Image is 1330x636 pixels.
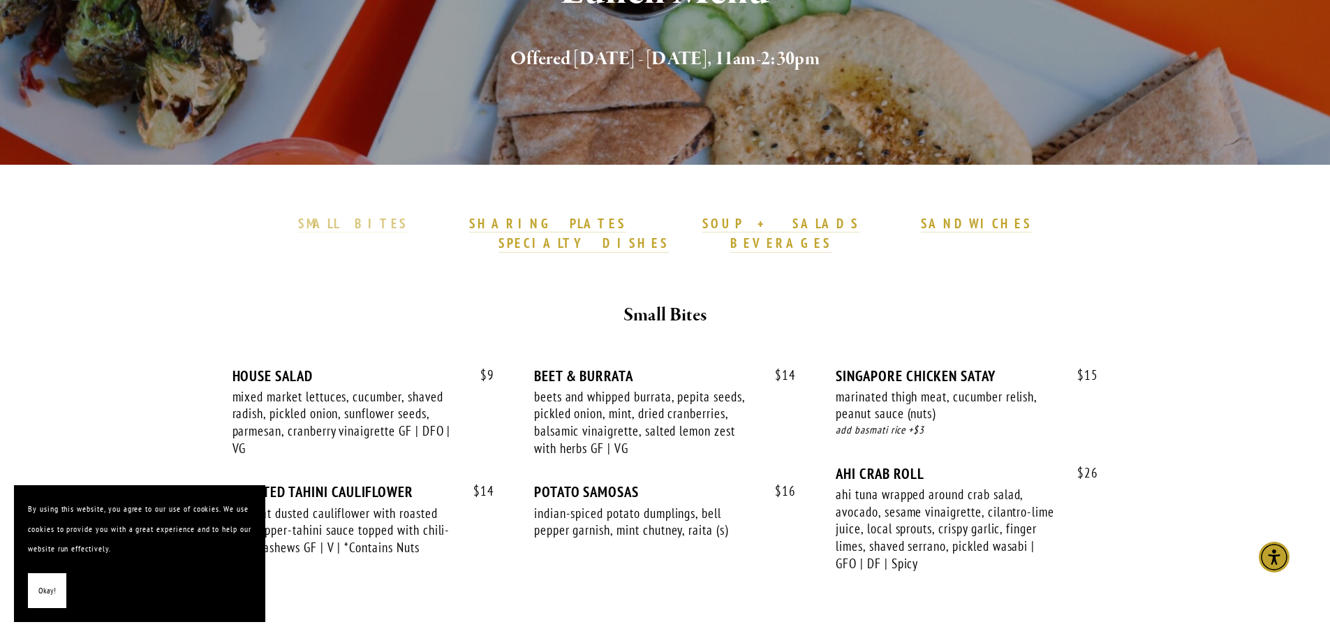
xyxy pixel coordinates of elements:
[232,505,455,556] div: baharat dusted cauliflower with roasted red pepper-tahini sauce topped with chili-lime cashews GF...
[534,388,756,457] div: beets and whipped burrata, pepita seeds, pickled onion, mint, dried cranberries, balsamic vinaigr...
[28,573,66,609] button: Okay!
[498,235,669,253] a: SPECIALTY DISHES
[480,367,487,383] span: $
[761,367,796,383] span: 14
[1077,464,1084,481] span: $
[921,215,1033,232] strong: SANDWICHES
[473,482,480,499] span: $
[534,367,796,385] div: BEET & BURRATA
[775,367,782,383] span: $
[466,367,494,383] span: 9
[232,388,455,457] div: mixed market lettuces, cucumber, shaved radish, pickled onion, sunflower seeds, parmesan, cranber...
[921,215,1033,233] a: SANDWICHES
[258,45,1072,74] h2: Offered [DATE] - [DATE], 11am-2:30pm
[702,215,859,232] strong: SOUP + SALADS
[534,505,756,539] div: indian-spiced potato dumplings, bell pepper garnish, mint chutney, raita (s)
[836,422,1098,438] div: add basmati rice +$3
[498,235,669,251] strong: SPECIALTY DISHES
[534,483,796,501] div: POTATO SAMOSAS
[702,215,859,233] a: SOUP + SALADS
[1063,367,1098,383] span: 15
[836,367,1098,385] div: SINGAPORE CHICKEN SATAY
[459,483,494,499] span: 14
[469,215,626,233] a: SHARING PLATES
[761,483,796,499] span: 16
[1063,465,1098,481] span: 26
[1077,367,1084,383] span: $
[232,483,494,501] div: ROASTED TAHINI CAULIFLOWER
[623,303,707,327] strong: Small Bites
[232,367,494,385] div: HOUSE SALAD
[28,499,251,559] p: By using this website, you agree to our use of cookies. We use cookies to provide you with a grea...
[730,235,832,253] a: BEVERAGES
[836,486,1058,572] div: ahi tuna wrapped around crab salad, avocado, sesame vinaigrette, cilantro-lime juice, local sprou...
[730,235,832,251] strong: BEVERAGES
[836,388,1058,422] div: marinated thigh meat, cucumber relish, peanut sauce (nuts)
[38,581,56,601] span: Okay!
[1259,542,1290,572] div: Accessibility Menu
[298,215,408,232] strong: SMALL BITES
[836,465,1098,482] div: AHI CRAB ROLL
[469,215,626,232] strong: SHARING PLATES
[14,485,265,622] section: Cookie banner
[775,482,782,499] span: $
[298,215,408,233] a: SMALL BITES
